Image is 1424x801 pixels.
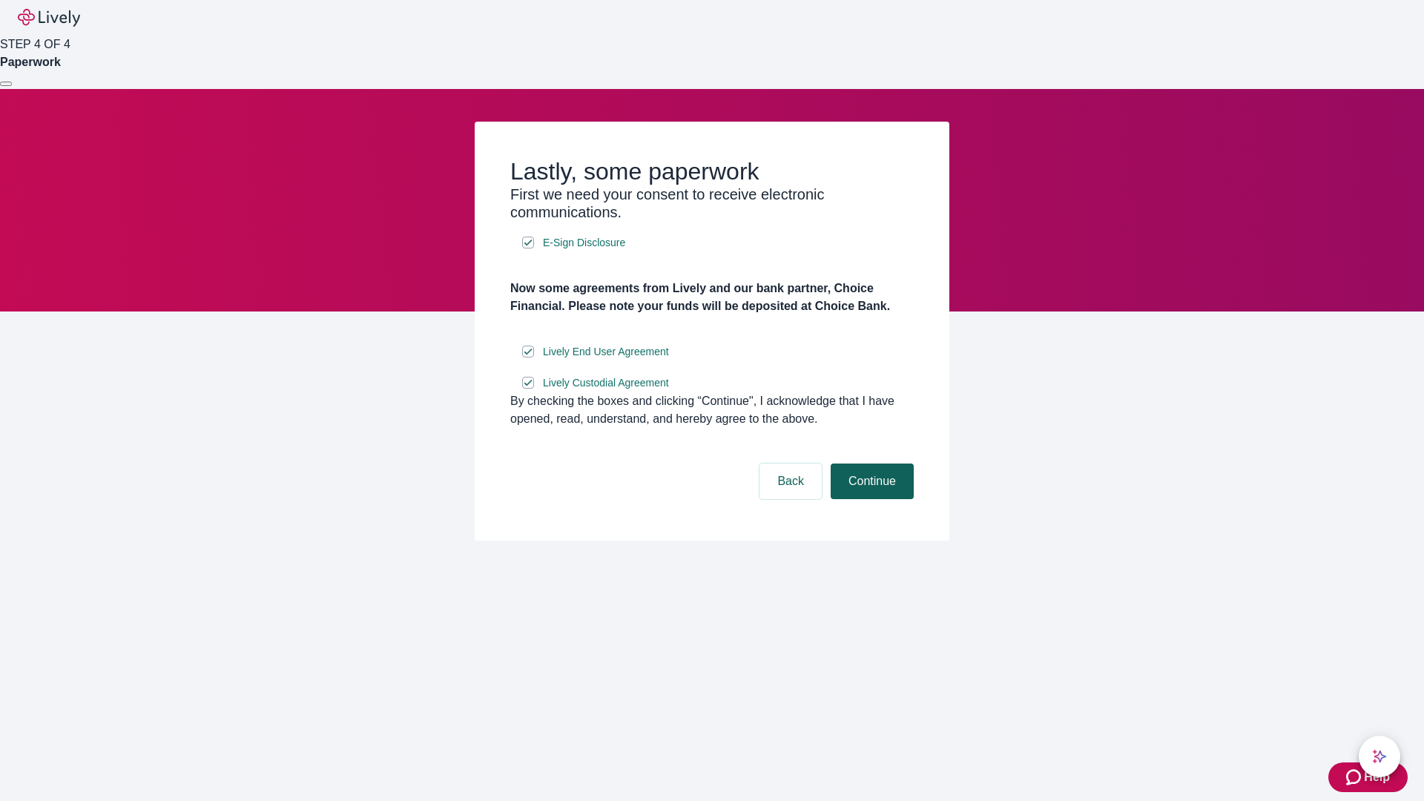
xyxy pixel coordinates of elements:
[540,343,672,361] a: e-sign disclosure document
[540,234,628,252] a: e-sign disclosure document
[510,392,914,428] div: By checking the boxes and clicking “Continue", I acknowledge that I have opened, read, understand...
[1372,749,1387,764] svg: Lively AI Assistant
[510,185,914,221] h3: First we need your consent to receive electronic communications.
[543,344,669,360] span: Lively End User Agreement
[540,374,672,392] a: e-sign disclosure document
[1364,768,1390,786] span: Help
[831,464,914,499] button: Continue
[510,280,914,315] h4: Now some agreements from Lively and our bank partner, Choice Financial. Please note your funds wi...
[510,157,914,185] h2: Lastly, some paperwork
[543,235,625,251] span: E-Sign Disclosure
[1359,736,1400,777] button: chat
[1346,768,1364,786] svg: Zendesk support icon
[18,9,80,27] img: Lively
[759,464,822,499] button: Back
[1328,762,1408,792] button: Zendesk support iconHelp
[543,375,669,391] span: Lively Custodial Agreement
